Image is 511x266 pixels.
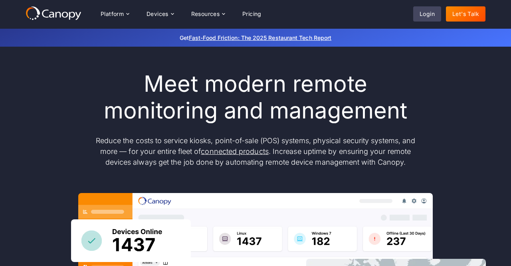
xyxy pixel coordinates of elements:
[88,71,423,124] h1: Meet modern remote monitoring and management
[140,6,180,22] div: Devices
[191,11,220,17] div: Resources
[413,6,441,22] a: Login
[60,33,451,42] p: Get
[446,6,485,22] a: Let's Talk
[71,219,191,262] img: Canopy sees how many devices are online
[101,11,124,17] div: Platform
[185,6,231,22] div: Resources
[189,34,331,41] a: Fast-Food Friction: The 2025 Restaurant Tech Report
[88,135,423,167] p: Reduce the costs to service kiosks, point-of-sale (POS) systems, physical security systems, and m...
[147,11,168,17] div: Devices
[94,6,135,22] div: Platform
[236,6,268,22] a: Pricing
[201,147,268,156] a: connected products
